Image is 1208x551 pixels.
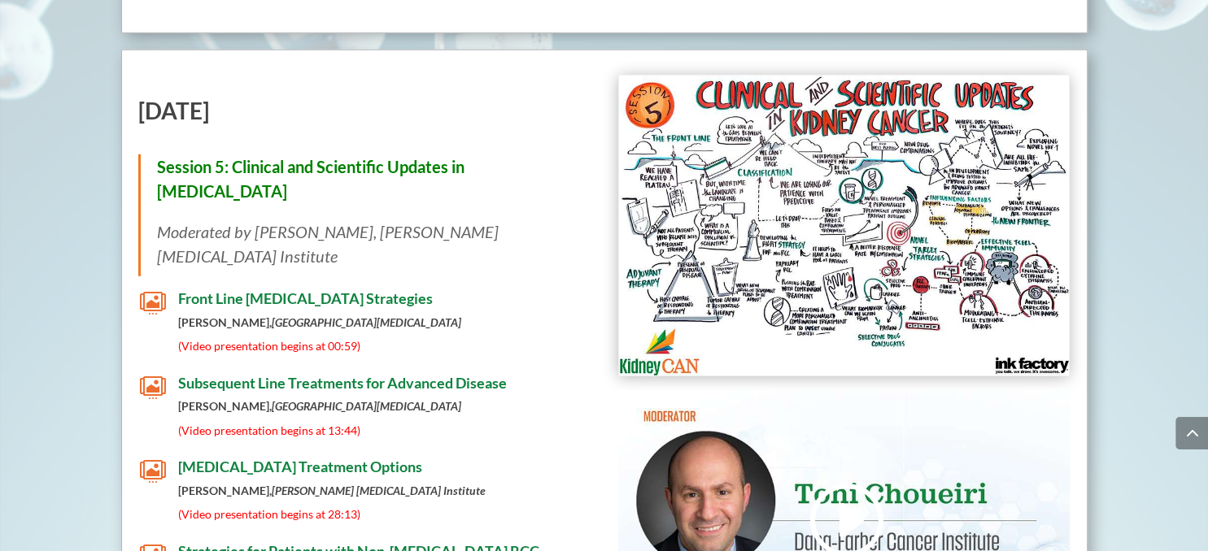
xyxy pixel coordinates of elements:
[272,484,486,497] em: [PERSON_NAME] [MEDICAL_DATA] Institute
[178,423,360,437] span: (Video presentation begins at 13:44)
[140,458,166,484] span: 
[178,315,461,329] strong: [PERSON_NAME],
[140,375,166,401] span: 
[140,290,166,316] span: 
[178,374,507,392] span: Subsequent Line Treatments for Advanced Disease
[272,399,461,413] em: [GEOGRAPHIC_DATA][MEDICAL_DATA]
[157,157,464,201] strong: Session 5: Clinical and Scientific Updates in [MEDICAL_DATA]
[619,76,1070,375] img: KidneyCan_Session 5 - Ink Factory _Web
[178,399,461,413] strong: [PERSON_NAME],
[178,458,422,475] span: [MEDICAL_DATA] Treatment Options
[178,339,360,353] span: (Video presentation begins at 00:59)
[157,222,499,266] em: Moderated by [PERSON_NAME], [PERSON_NAME] [MEDICAL_DATA] Institute
[178,289,433,307] span: Front Line [MEDICAL_DATA] Strategies
[138,99,591,130] h2: [DATE]
[178,507,360,521] span: (Video presentation begins at 28:13)
[178,484,486,497] strong: [PERSON_NAME],
[272,315,461,329] em: [GEOGRAPHIC_DATA][MEDICAL_DATA]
